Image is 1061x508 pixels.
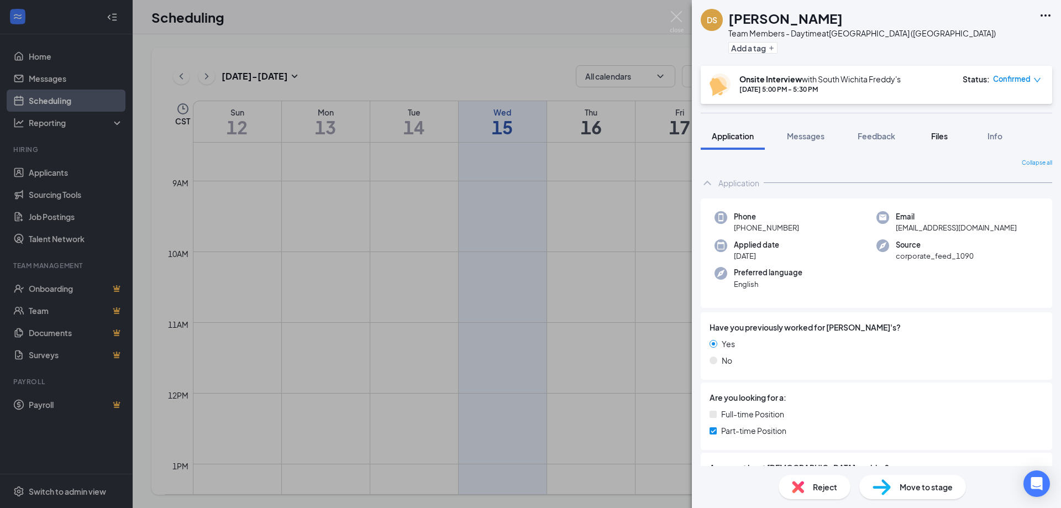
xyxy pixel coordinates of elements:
[787,131,824,141] span: Messages
[993,74,1031,85] span: Confirmed
[739,74,901,85] div: with South Wichita Freddy's
[896,250,974,261] span: corporate_feed_1090
[963,74,990,85] div: Status :
[734,222,799,233] span: [PHONE_NUMBER]
[734,267,802,278] span: Preferred language
[1023,470,1050,497] div: Open Intercom Messenger
[900,481,953,493] span: Move to stage
[710,391,786,404] span: Are you looking for a:
[722,338,735,350] span: Yes
[896,222,1017,233] span: [EMAIL_ADDRESS][DOMAIN_NAME]
[896,211,1017,222] span: Email
[734,239,779,250] span: Applied date
[721,425,786,437] span: Part-time Position
[988,131,1002,141] span: Info
[722,354,732,366] span: No
[1033,76,1041,84] span: down
[896,239,974,250] span: Source
[728,42,778,54] button: PlusAdd a tag
[718,177,759,188] div: Application
[1039,9,1052,22] svg: Ellipses
[734,279,802,290] span: English
[710,321,901,333] span: Have you previously worked for [PERSON_NAME]'s?
[710,462,1043,474] span: Are you at least [DEMOGRAPHIC_DATA] or older?
[701,176,714,190] svg: ChevronUp
[734,250,779,261] span: [DATE]
[707,14,717,25] div: DS
[734,211,799,222] span: Phone
[712,131,754,141] span: Application
[721,408,784,420] span: Full-time Position
[728,28,996,39] div: Team Members - Daytime at [GEOGRAPHIC_DATA] ([GEOGRAPHIC_DATA])
[813,481,837,493] span: Reject
[768,45,775,51] svg: Plus
[858,131,895,141] span: Feedback
[1022,159,1052,167] span: Collapse all
[739,85,901,94] div: [DATE] 5:00 PM - 5:30 PM
[931,131,948,141] span: Files
[739,74,802,84] b: Onsite Interview
[728,9,843,28] h1: [PERSON_NAME]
